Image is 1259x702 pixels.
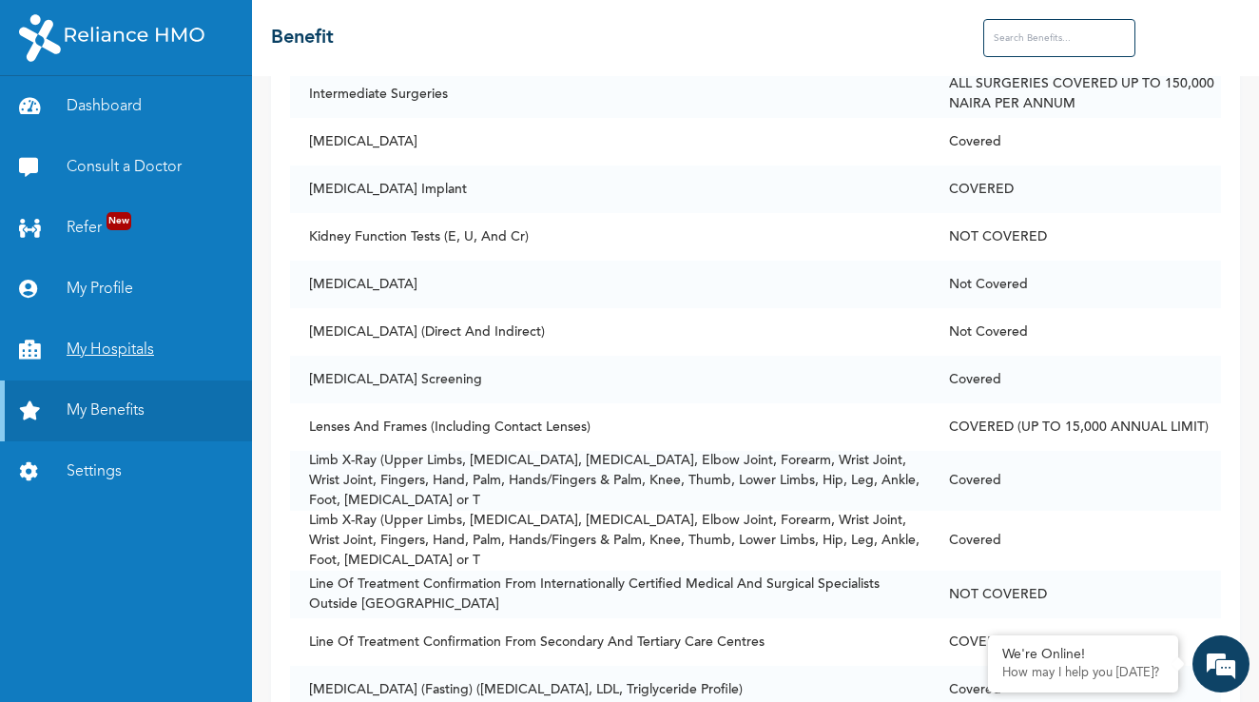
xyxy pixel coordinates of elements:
[930,213,1221,261] td: NOT COVERED
[312,10,358,55] div: Minimize live chat window
[290,118,930,166] td: [MEDICAL_DATA]
[290,166,930,213] td: [MEDICAL_DATA] Implant
[110,245,262,438] span: We're online!
[930,618,1221,666] td: COVERED
[930,451,1221,511] td: Covered
[1002,647,1164,663] div: We're Online!
[19,14,204,62] img: RelianceHMO's Logo
[930,70,1221,118] td: ALL SURGERIES COVERED UP TO 150,000 NAIRA PER ANNUM
[930,261,1221,308] td: Not Covered
[930,356,1221,403] td: Covered
[271,24,334,52] h2: Benefit
[290,511,930,571] td: Limb X-Ray (Upper Limbs, [MEDICAL_DATA], [MEDICAL_DATA], Elbow Joint, Forearm, Wrist Joint, Wrist...
[930,511,1221,571] td: Covered
[10,532,362,598] textarea: Type your message and hit 'Enter'
[290,356,930,403] td: [MEDICAL_DATA] Screening
[290,261,930,308] td: [MEDICAL_DATA]
[290,308,930,356] td: [MEDICAL_DATA] (Direct And Indirect)
[290,451,930,511] td: Limb X-Ray (Upper Limbs, [MEDICAL_DATA], [MEDICAL_DATA], Elbow Joint, Forearm, Wrist Joint, Wrist...
[10,632,186,645] span: Conversation
[983,19,1135,57] input: Search Benefits...
[290,403,930,451] td: Lenses And Frames (Including Contact Lenses)
[35,95,77,143] img: d_794563401_company_1708531726252_794563401
[186,598,363,657] div: FAQs
[290,571,930,618] td: Line Of Treatment Confirmation From Internationally Certified Medical And Surgical Specialists Ou...
[930,118,1221,166] td: Covered
[1002,666,1164,681] p: How may I help you today?
[107,212,131,230] span: New
[930,308,1221,356] td: Not Covered
[930,403,1221,451] td: COVERED (UP TO 15,000 ANNUAL LIMIT)
[930,571,1221,618] td: NOT COVERED
[99,107,320,131] div: Chat with us now
[930,166,1221,213] td: COVERED
[290,70,930,118] td: Intermediate Surgeries
[290,618,930,666] td: Line Of Treatment Confirmation From Secondary And Tertiary Care Centres
[290,213,930,261] td: Kidney Function Tests (E, U, And Cr)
